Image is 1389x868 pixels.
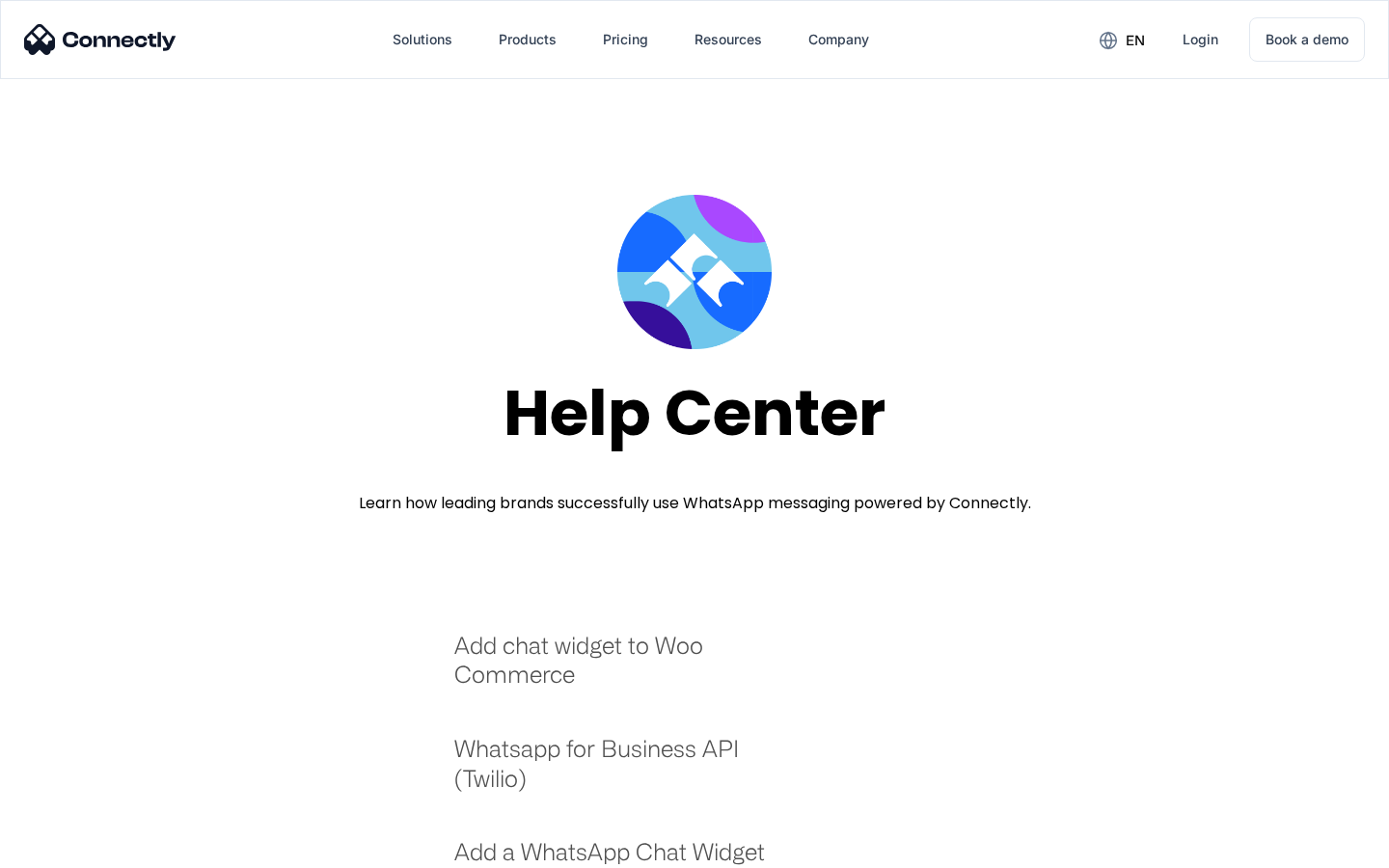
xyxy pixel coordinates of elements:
[694,26,762,53] div: Resources
[393,26,452,53] div: Solutions
[359,492,1031,515] div: Learn how leading brands successfully use WhatsApp messaging powered by Connectly.
[504,378,885,448] div: Help Center
[454,734,791,812] a: Whatsapp for Business API (Twilio)
[1167,16,1234,63] a: Login
[808,26,869,53] div: Company
[454,631,791,709] a: Add chat widget to Woo Commerce
[587,16,664,63] a: Pricing
[39,834,116,861] ul: Language list
[1183,26,1218,53] div: Login
[603,26,648,53] div: Pricing
[1126,27,1145,54] div: en
[19,834,116,861] aside: Language selected: English
[1249,17,1365,62] a: Book a demo
[24,24,177,55] img: Connectly Logo
[499,26,557,53] div: Products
